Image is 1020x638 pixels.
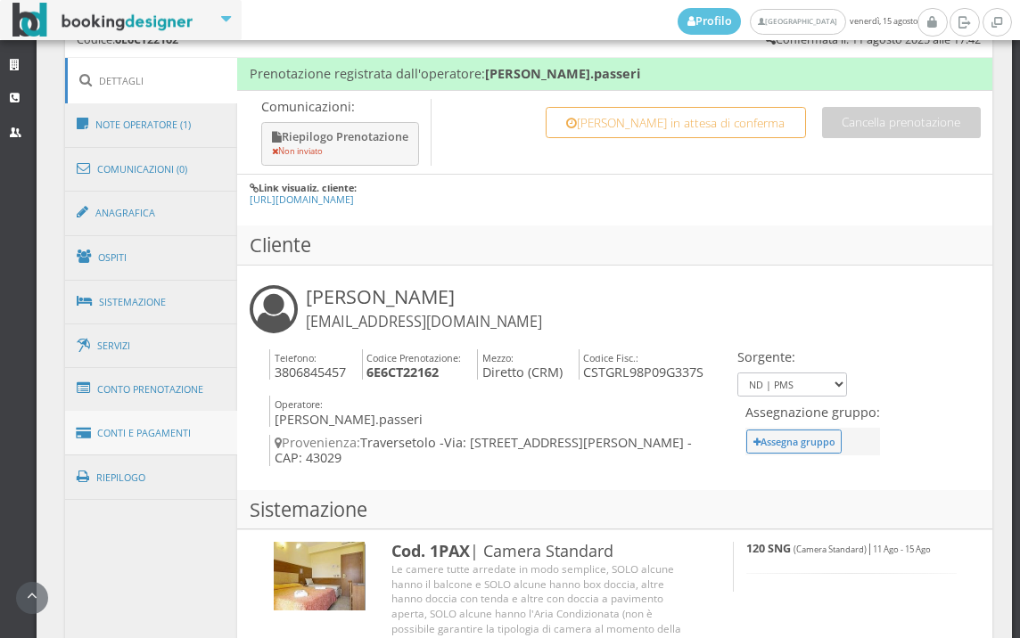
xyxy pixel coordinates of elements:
[737,349,847,364] h4: Sorgente:
[275,397,323,411] small: Operatore:
[269,435,733,466] h4: Traversetolo -
[65,58,238,103] a: Dettagli
[65,146,238,192] a: Comunicazioni (0)
[275,434,692,466] span: - CAP: 43029
[794,544,867,555] small: (Camera Standard)
[766,33,981,46] h5: Confermata il: 11 agosto 2025 alle 17:42
[366,364,439,380] b: 6E6CT22162
[259,181,357,194] b: Link visualiz. cliente:
[306,285,542,331] h3: [PERSON_NAME]
[269,396,423,427] h4: [PERSON_NAME].passeri
[274,542,365,610] img: 3233dad537b411f0bfaf063e6a87f67d.jpg
[477,349,563,380] h4: Diretto (CRM)
[746,541,791,556] b: 120 SNG
[237,58,992,90] h4: Prenotazione registrata dall'operatore:
[822,107,981,138] button: Cancella prenotazione
[546,107,806,138] button: [PERSON_NAME] in attesa di conferma
[750,9,845,35] a: [GEOGRAPHIC_DATA]
[485,65,640,82] b: [PERSON_NAME].passeri
[65,454,238,501] a: Riepilogo
[746,542,957,555] h5: |
[12,3,193,37] img: BookingDesigner.com
[237,490,992,530] h3: Sistemazione
[65,234,238,281] a: Ospiti
[746,429,842,454] button: Assegna gruppo
[65,366,238,413] a: Conto Prenotazione
[745,405,880,420] h4: Assegnazione gruppo:
[391,540,470,561] b: Cod. 1PAX
[237,225,992,266] h3: Cliente
[275,434,360,451] span: Provenienza:
[77,33,178,46] h5: Codice:
[65,411,238,456] a: Conti e Pagamenti
[65,102,238,148] a: Note Operatore (1)
[261,122,419,166] button: Riepilogo Prenotazione Non inviato
[678,8,742,35] a: Profilo
[65,279,238,325] a: Sistemazione
[250,192,354,206] a: [URL][DOMAIN_NAME]
[579,349,704,380] h4: CSTGRL98P09G337S
[65,190,238,236] a: Anagrafica
[306,312,542,331] small: [EMAIL_ADDRESS][DOMAIN_NAME]
[678,8,917,35] span: venerdì, 15 agosto
[583,351,638,364] small: Codice Fisc.:
[444,434,684,451] span: Via: [STREET_ADDRESS][PERSON_NAME]
[482,351,514,364] small: Mezzo:
[391,542,697,561] h3: | Camera Standard
[65,323,238,369] a: Servizi
[275,351,317,364] small: Telefono:
[366,351,461,364] small: Codice Prenotazione:
[269,349,346,380] h4: 3806845457
[261,99,423,114] p: Comunicazioni:
[272,145,323,157] small: Non inviato
[873,544,931,555] small: 11 Ago - 15 Ago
